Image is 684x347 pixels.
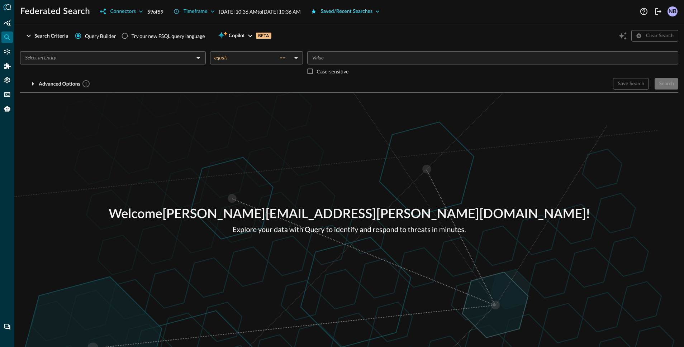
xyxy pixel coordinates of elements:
div: Connectors [1,46,13,57]
button: CopilotBETA [214,30,276,42]
button: Advanced Options [20,78,95,90]
div: Addons [2,60,13,72]
div: FSQL [1,89,13,100]
button: Saved/Recent Searches [307,6,384,17]
button: Open [193,53,203,63]
button: Connectors [96,6,147,17]
div: Federated Search [1,32,13,43]
button: Search Criteria [20,30,72,42]
div: Connectors [110,7,136,16]
span: == [280,54,285,61]
button: Timeframe [169,6,219,17]
div: Saved/Recent Searches [321,7,373,16]
button: Logout [652,6,664,17]
span: Copilot [229,32,245,40]
button: Help [638,6,650,17]
div: Chat [1,321,13,333]
div: Summary Insights [1,17,13,29]
p: [DATE] 10:36 AM to [DATE] 10:36 AM [219,8,301,15]
p: Case-sensitive [317,68,349,75]
p: Explore your data with Query to identify and respond to threats in minutes. [109,224,590,235]
p: BETA [256,33,271,39]
h1: Federated Search [20,6,90,17]
span: Query Builder [85,32,116,40]
div: NB [668,6,678,16]
div: Settings [1,74,13,86]
div: Timeframe [184,7,208,16]
p: 59 of 59 [147,8,163,15]
div: Try our new FSQL query language [132,32,205,40]
input: Select an Entity [22,53,192,62]
div: Search Criteria [34,32,68,40]
p: Welcome [PERSON_NAME][EMAIL_ADDRESS][PERSON_NAME][DOMAIN_NAME] ! [109,205,590,224]
input: Value [309,53,675,62]
div: Advanced Options [39,79,90,88]
span: equals [214,54,228,61]
div: Query Agent [1,103,13,115]
div: equals [214,54,291,61]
